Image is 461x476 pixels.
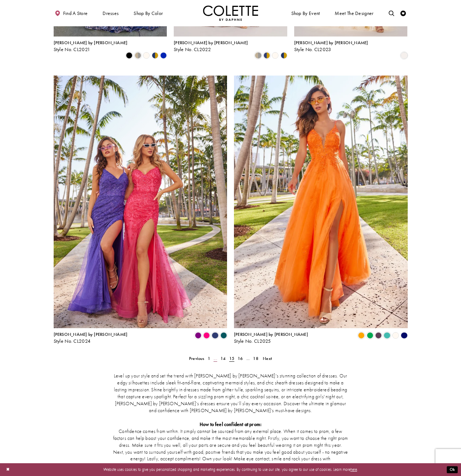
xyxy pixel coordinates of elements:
[219,354,227,362] a: 14
[3,465,12,475] button: Close Dialog
[447,466,458,473] button: Submit Dialog
[206,354,212,362] a: 1
[263,356,272,361] span: Next
[54,5,89,21] a: Find a store
[132,5,164,21] span: Shop by color
[203,5,258,21] a: Visit Home Page
[335,11,373,16] span: Meet the designer
[208,356,210,361] span: 1
[294,46,331,53] span: Style No. CL2023
[143,52,150,59] i: Diamond White
[227,354,236,362] span: Current page
[246,356,250,361] span: ...
[255,52,261,59] i: Gold/Pewter
[253,356,258,361] span: 18
[54,76,227,328] a: Visit Colette by Daphne Style No. CL2024 Page
[189,356,204,361] span: Previous
[251,354,260,362] a: 18
[350,467,357,472] a: here
[174,41,248,52] div: Colette by Daphne Style No. CL2022
[375,332,382,339] i: Plum
[264,52,270,59] i: Navy Blue/Gold
[187,354,206,362] a: Prev Page
[174,46,211,53] span: Style No. CL2022
[281,52,287,59] i: Navy/Gold
[401,332,407,339] i: Sapphire
[54,46,91,53] span: Style No. CL2021
[101,5,120,21] span: Dresses
[103,11,119,16] span: Dresses
[220,332,227,339] i: Spruce
[126,52,132,59] i: Black
[294,41,368,52] div: Colette by Daphne Style No. CL2023
[234,331,308,337] span: [PERSON_NAME] by [PERSON_NAME]
[195,332,201,339] i: Purple
[291,11,320,16] span: Shop By Event
[261,354,274,362] a: Next Page
[220,356,226,361] span: 14
[245,354,251,362] a: ...
[236,354,245,362] a: 16
[387,5,396,21] a: Toggle search
[135,52,141,59] i: Gold/Pewter
[272,52,278,59] i: Diamond White
[54,338,91,344] span: Style No. CL2024
[200,421,261,427] strong: How to feel confident at prom:
[384,332,390,339] i: Turquoise
[399,5,408,21] a: Check Wishlist
[174,40,248,46] span: [PERSON_NAME] by [PERSON_NAME]
[334,5,375,21] a: Meet the designer
[54,40,128,46] span: [PERSON_NAME] by [PERSON_NAME]
[212,332,218,339] i: Navy Blue
[234,338,271,344] span: Style No. CL2025
[54,332,128,344] div: Colette by Daphne Style No. CL2024
[54,41,128,52] div: Colette by Daphne Style No. CL2021
[203,332,210,339] i: Hot Pink
[203,5,258,21] img: Colette by Daphne
[214,356,217,361] span: ...
[229,356,234,361] span: 15
[358,332,365,339] i: Orange
[54,331,128,337] span: [PERSON_NAME] by [PERSON_NAME]
[238,356,243,361] span: 16
[134,11,163,16] span: Shop by color
[234,332,308,344] div: Colette by Daphne Style No. CL2025
[63,11,88,16] span: Find a store
[392,332,399,339] i: Diamond White
[234,76,408,328] a: Visit Colette by Daphne Style No. CL2025 Page
[152,52,158,59] i: Navy/Gold
[113,428,348,470] p: Confidence comes from within. It simply cannot be sourced from any external place. When it comes ...
[160,52,167,59] i: Royal Blue
[290,5,321,21] span: Shop By Event
[366,332,373,339] i: Emerald
[212,354,219,362] a: ...
[113,373,348,414] p: Level up your style and set the trend with [PERSON_NAME] by [PERSON_NAME]’s stunning collection o...
[294,40,368,46] span: [PERSON_NAME] by [PERSON_NAME]
[40,466,421,473] p: Website uses cookies to give you personalized shopping and marketing experiences. By continuing t...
